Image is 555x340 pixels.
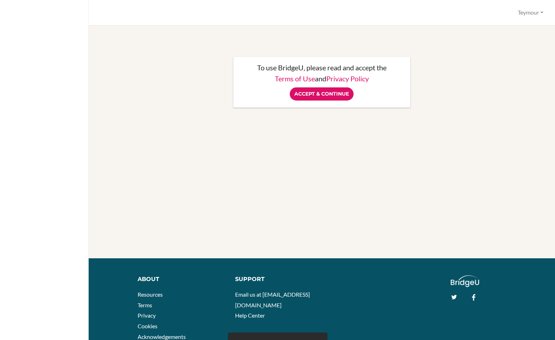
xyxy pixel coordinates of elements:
img: logo_white@2x-f4f0deed5e89b7ecb1c2cc34c3e3d731f90f0f143d5ea2071677605dd97b5244.png [451,275,479,287]
a: Terms of Use [275,74,315,83]
button: Teymour [515,6,546,19]
a: Help Center [235,312,265,319]
a: Cookies [138,323,157,329]
input: Accept & Continue [290,87,354,101]
div: Support [235,275,316,284]
p: To use BridgeU, please read and accept the [240,64,404,71]
div: About [138,275,224,284]
p: and [240,75,404,82]
a: Privacy [138,312,156,319]
a: Email us at [EMAIL_ADDRESS][DOMAIN_NAME] [235,291,310,308]
a: Resources [138,291,163,298]
a: Privacy Policy [326,74,369,83]
a: Terms [138,302,152,308]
